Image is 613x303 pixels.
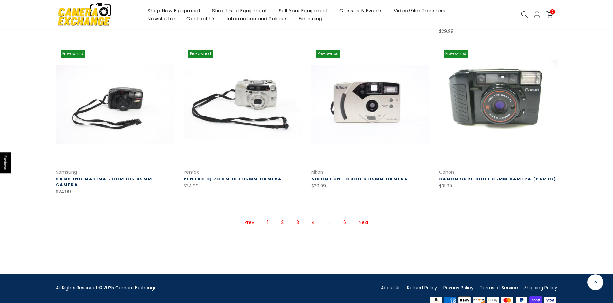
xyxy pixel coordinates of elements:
[264,217,271,228] a: Page 1
[56,284,302,292] div: All Rights Reserved © 2025 Camera Exchange
[142,14,181,22] a: Newsletter
[439,182,557,190] div: $31.99
[334,6,388,14] a: Classes & Events
[184,182,302,190] div: $34.99
[241,217,257,228] a: Prev
[278,217,287,228] span: Page 2
[56,169,77,175] a: Samsung
[381,284,401,291] a: About Us
[439,28,557,36] div: $29.99
[407,284,437,291] a: Refund Policy
[311,176,408,182] a: Nikon Fun Touch 6 35mm Camera
[587,274,603,290] a: Back to the top
[524,284,557,291] a: Shipping Policy
[56,176,152,188] a: Samsung Maxima Zoom 105 35mm Camera
[356,217,372,228] a: Next
[184,169,199,175] a: Pentax
[324,217,334,228] span: …
[443,284,473,291] a: Privacy Policy
[388,6,451,14] a: Video/Film Transfers
[273,6,334,14] a: Sell Your Equipment
[480,284,518,291] a: Terms of Service
[311,169,323,175] a: Nikon
[439,176,556,182] a: Canon Sure Shot 35mm Camera (parts)
[181,14,221,22] a: Contact Us
[340,217,349,228] a: Page 6
[311,182,429,190] div: $29.99
[142,6,207,14] a: Shop New Equipment
[293,14,328,22] a: Financing
[51,209,562,239] nav: Pagination
[56,188,174,196] div: $24.99
[308,217,318,228] a: Page 4
[550,9,555,14] span: 0
[221,14,293,22] a: Information and Policies
[184,176,282,182] a: Pentax IQ Zoom 160 35mm Camera
[439,169,454,175] a: Canon
[293,217,302,228] a: Page 3
[546,11,553,18] a: 0
[207,6,273,14] a: Shop Used Equipment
